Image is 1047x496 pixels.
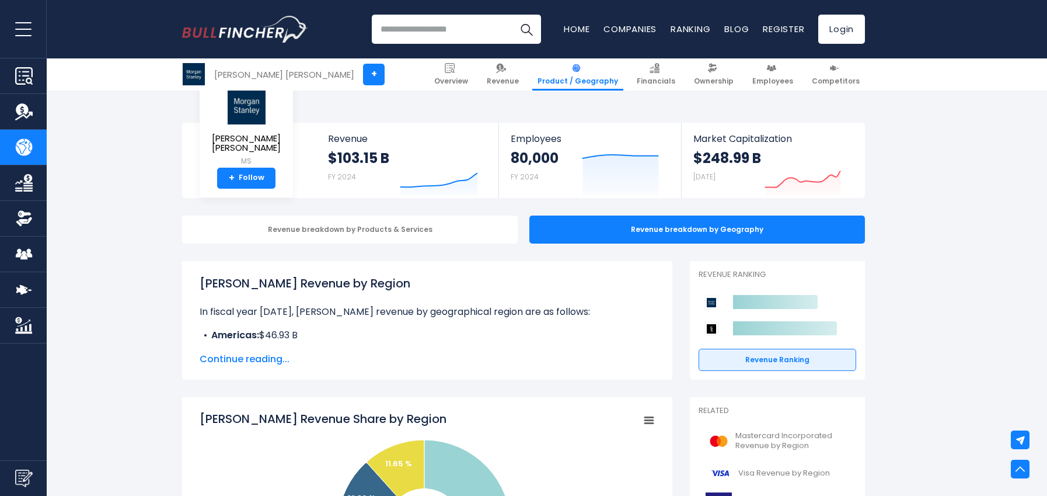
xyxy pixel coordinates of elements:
span: Revenue [487,77,519,86]
div: Revenue breakdown by Products & Services [182,216,518,244]
b: Americas: [211,328,259,342]
a: Visa Revenue by Region [699,457,856,490]
a: Employees [747,58,798,91]
span: [PERSON_NAME] [PERSON_NAME] [209,134,284,153]
span: Competitors [812,77,860,86]
h1: [PERSON_NAME] Revenue by Region [200,275,655,292]
strong: $248.99 B [693,149,761,167]
div: [PERSON_NAME] [PERSON_NAME] [214,68,354,81]
text: 11.65 % [385,458,412,469]
span: Product / Geography [538,77,618,86]
a: + [363,64,385,85]
span: Visa Revenue by Region [738,469,830,478]
a: Ownership [689,58,739,91]
a: +Follow [217,168,275,189]
button: Search [512,15,541,44]
span: Overview [434,77,468,86]
p: Revenue Ranking [699,270,856,280]
small: MS [209,156,284,167]
a: Revenue $103.15 B FY 2024 [316,123,499,198]
li: $7.64 B [200,342,655,356]
a: Companies [603,23,657,35]
strong: $103.15 B [328,149,389,167]
img: Ownership [15,210,33,227]
span: Continue reading... [200,352,655,366]
span: Financials [637,77,675,86]
li: $46.93 B [200,328,655,342]
a: Revenue [481,58,524,91]
a: Employees 80,000 FY 2024 [499,123,680,198]
img: Morgan Stanley competitors logo [704,296,718,310]
img: Goldman Sachs Group competitors logo [704,322,718,336]
a: Mastercard Incorporated Revenue by Region [699,425,856,457]
small: FY 2024 [511,172,539,182]
span: Revenue [328,133,487,144]
img: V logo [706,460,735,487]
a: Competitors [807,58,865,91]
span: Employees [752,77,793,86]
a: Register [763,23,804,35]
div: Revenue breakdown by Geography [529,216,865,244]
a: Blog [724,23,749,35]
a: Overview [429,58,473,91]
a: Product / Geography [532,58,623,91]
small: FY 2024 [328,172,356,182]
a: Ranking [671,23,710,35]
span: Ownership [694,77,734,86]
strong: + [229,173,235,183]
span: Employees [511,133,669,144]
a: Market Capitalization $248.99 B [DATE] [682,123,864,198]
a: Revenue Ranking [699,349,856,371]
a: [PERSON_NAME] [PERSON_NAME] MS [208,85,284,168]
tspan: [PERSON_NAME] Revenue Share by Region [200,411,446,427]
p: Related [699,406,856,416]
img: MS logo [183,63,205,85]
a: Home [564,23,589,35]
a: Financials [631,58,680,91]
span: Mastercard Incorporated Revenue by Region [735,431,849,451]
a: Login [818,15,865,44]
strong: 80,000 [511,149,559,167]
img: Bullfincher logo [182,16,308,43]
span: Market Capitalization [693,133,852,144]
b: Asia: [211,342,234,356]
p: In fiscal year [DATE], [PERSON_NAME] revenue by geographical region are as follows: [200,305,655,319]
a: Go to homepage [182,16,308,43]
img: MS logo [226,86,267,125]
img: MA logo [706,428,732,455]
small: [DATE] [693,172,716,182]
